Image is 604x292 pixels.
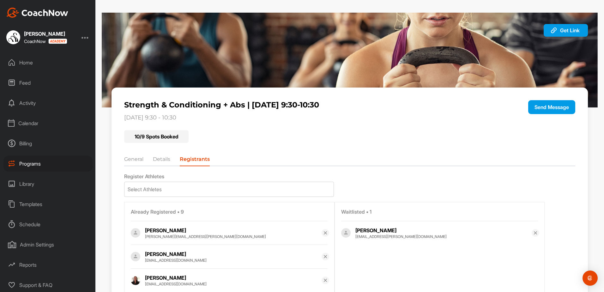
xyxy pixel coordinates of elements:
[341,209,371,215] span: Waitlisted • 1
[3,216,93,232] div: Schedule
[124,100,485,109] p: Strength & Conditioning + Abs | [DATE] 9:30-10:30
[24,39,67,44] div: CoachNow
[3,75,93,91] div: Feed
[3,196,93,212] div: Templates
[3,176,93,192] div: Library
[355,227,532,234] div: [PERSON_NAME]
[24,31,67,36] div: [PERSON_NAME]
[3,55,93,70] div: Home
[153,155,170,166] li: Details
[145,250,321,258] div: [PERSON_NAME]
[48,39,67,44] img: CoachNow acadmey
[145,234,321,239] div: [PERSON_NAME][EMAIL_ADDRESS][PERSON_NAME][DOMAIN_NAME]
[528,100,575,114] button: Send Message
[533,230,538,235] img: svg+xml;base64,PHN2ZyB3aWR0aD0iMTYiIGhlaWdodD0iMTYiIHZpZXdCb3g9IjAgMCAxNiAxNiIgZmlsbD0ibm9uZSIgeG...
[145,274,321,282] div: [PERSON_NAME]
[102,13,598,107] img: img.png
[124,173,164,180] span: Register Athletes
[145,258,321,263] div: [EMAIL_ADDRESS][DOMAIN_NAME]
[583,271,598,286] div: Open Intercom Messenger
[550,27,558,34] img: svg+xml;base64,PHN2ZyB3aWR0aD0iMjAiIGhlaWdodD0iMjAiIHZpZXdCb3g9IjAgMCAyMCAyMCIgZmlsbD0ibm9uZSIgeG...
[355,234,532,239] div: [EMAIL_ADDRESS][PERSON_NAME][DOMAIN_NAME]
[124,130,189,143] div: 10 / 9 Spots Booked
[131,252,140,261] img: Profile picture
[3,136,93,151] div: Billing
[341,228,351,238] img: Profile picture
[3,237,93,252] div: Admin Settings
[145,227,321,234] div: [PERSON_NAME]
[180,155,210,166] li: Registrants
[323,230,328,235] img: svg+xml;base64,PHN2ZyB3aWR0aD0iMTYiIGhlaWdodD0iMTYiIHZpZXdCb3g9IjAgMCAxNiAxNiIgZmlsbD0ibm9uZSIgeG...
[145,282,321,287] div: [EMAIL_ADDRESS][DOMAIN_NAME]
[128,186,162,193] div: Select Athletes
[3,115,93,131] div: Calendar
[323,254,328,259] img: svg+xml;base64,PHN2ZyB3aWR0aD0iMTYiIGhlaWdodD0iMTYiIHZpZXdCb3g9IjAgMCAxNiAxNiIgZmlsbD0ibm9uZSIgeG...
[124,155,143,166] li: General
[131,228,140,238] img: Profile picture
[560,27,580,33] span: Get Link
[124,114,485,121] p: [DATE] 9:30 - 10:30
[131,276,140,285] img: Profile picture
[131,209,184,215] span: Already Registered • 9
[3,257,93,273] div: Reports
[6,8,68,18] img: CoachNow
[3,156,93,172] div: Programs
[6,30,20,44] img: square_c8b22097c993bcfd2b698d1eae06ee05.jpg
[323,278,328,283] img: svg+xml;base64,PHN2ZyB3aWR0aD0iMTYiIGhlaWdodD0iMTYiIHZpZXdCb3g9IjAgMCAxNiAxNiIgZmlsbD0ibm9uZSIgeG...
[3,95,93,111] div: Activity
